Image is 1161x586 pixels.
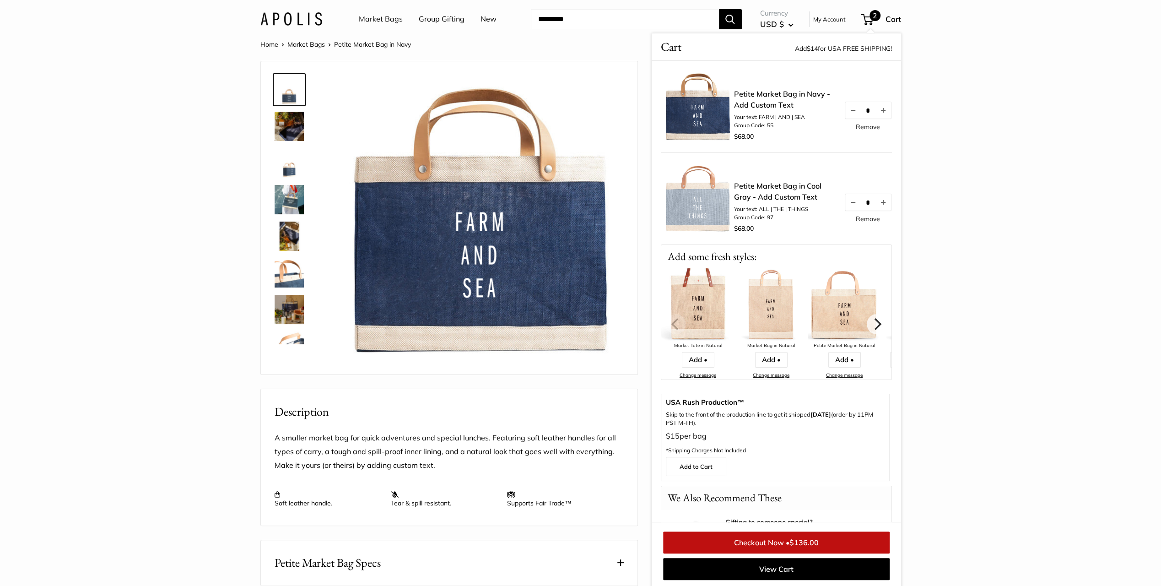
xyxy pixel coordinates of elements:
span: USD $ [760,19,784,29]
span: Petite Market Bag in Navy [334,40,411,49]
a: Petite Market Bag in Navy [273,183,306,216]
span: $14 [807,44,818,53]
button: Search [719,9,742,29]
a: Add • [681,352,714,368]
button: Decrease quantity by 1 [845,194,860,211]
a: description_Super soft and durable leather handles. [273,256,306,289]
li: Group Code: 97 [734,213,835,222]
span: Cart [661,38,681,56]
a: Change message [753,372,789,378]
span: Cart [886,14,901,24]
a: New [481,12,497,26]
a: 2 Cart [862,12,901,27]
span: $68.00 [734,224,754,233]
img: Petite Market Bag in Navy [275,222,304,251]
a: Group Gifting [419,12,464,26]
a: Add • [890,352,945,368]
img: Petite Market Bag in Navy [275,148,304,178]
a: Petite Market Bag in Navy [273,220,306,253]
li: Your text: ALL | THE | THINGS [734,205,835,213]
button: Increase quantity by 1 [875,194,891,211]
a: Petite Market Bag in Navy [273,110,306,143]
div: Market Tote in Natural [661,342,734,350]
div: Market Bag in Black [881,342,954,350]
img: Petite Market Bag in Navy [275,295,304,324]
input: Search... [531,9,719,29]
a: Add • [755,352,787,368]
iframe: Sign Up via Text for Offers [7,551,98,579]
button: USD $ [760,17,794,32]
a: Change message [826,372,863,378]
a: Checkout Now •$136.00 [663,532,890,553]
p: Supports Fair Trade™ [507,491,614,507]
div: Market Bag in Natural [734,342,808,350]
nav: Breadcrumb [260,38,411,50]
p: A smaller market bag for quick adventures and special lunches. Featuring soft leather handles for... [275,431,624,472]
span: $136.00 [789,538,819,547]
a: My Account [813,14,846,25]
p: Tear & spill resistant. [391,491,498,507]
span: *Shipping Charges Not Included [666,447,746,454]
img: description_Make it yours with custom text. [275,75,304,104]
div: Petite Market Bag in Natural [808,342,881,350]
a: Petite Market Bag in Navy - Add Custom Text [734,88,835,110]
a: description_Make it yours with custom text. [273,73,306,106]
span: Petite Market Bag Specs [275,554,381,572]
b: [DATE] [810,411,831,418]
button: Decrease quantity by 1 [845,102,860,119]
span: Currency [760,7,794,20]
a: Petite Market Bag in Navy [273,146,306,179]
img: customizer-prod [334,75,624,365]
a: Remove [856,216,880,222]
p: Soft leather handle. [275,491,382,507]
span: Add for USA FREE SHIPPING! [795,44,892,53]
span: $68.00 [734,132,754,141]
input: Quantity [860,198,875,206]
button: Petite Market Bag Specs [261,540,637,586]
a: Home [260,40,278,49]
span: $15 [666,431,680,440]
img: description_Inner pocket good for daily drivers. [275,331,304,361]
a: Petite Market Bag in Cool Gray - Add Custom Text [734,180,835,202]
a: Petite Market Bag in Navy [273,293,306,326]
img: Petite Market Bag in Navy [275,112,304,141]
p: We Also Recommend These [661,486,788,510]
a: Gifting to someone special? [725,519,882,526]
div: Add our signature gift wrapping for $10 per bag [725,519,882,553]
a: Add to Cart [666,457,726,476]
a: Remove [856,124,880,130]
input: Quantity [860,106,875,114]
img: description_Super soft and durable leather handles. [275,258,304,288]
a: Change message [680,372,716,378]
img: description_Make it yours with custom text. [661,70,734,143]
h2: Description [275,403,624,421]
p: Add some fresh styles: [661,245,891,268]
li: Your text: FARM | AND | SEA [734,113,835,121]
img: Apolis [260,12,322,26]
a: description_Inner pocket good for daily drivers. [273,330,306,363]
p: per bag [666,429,885,457]
a: Market Bags [359,12,403,26]
img: Apolis Signature Gift Wrapping [670,519,721,569]
li: Group Code: 55 [734,121,835,130]
button: Increase quantity by 1 [875,102,891,119]
span: 2 [869,10,880,21]
img: Petite Market Bag in Navy [275,185,304,214]
a: Add • [828,352,860,368]
a: Market Bags [287,40,325,49]
a: View Cart [663,558,890,580]
button: Next [867,314,887,334]
span: USA Rush Production™ [666,399,885,406]
p: Skip to the front of the production line to get it shipped (order by 11PM PST M-TH). [666,411,885,427]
